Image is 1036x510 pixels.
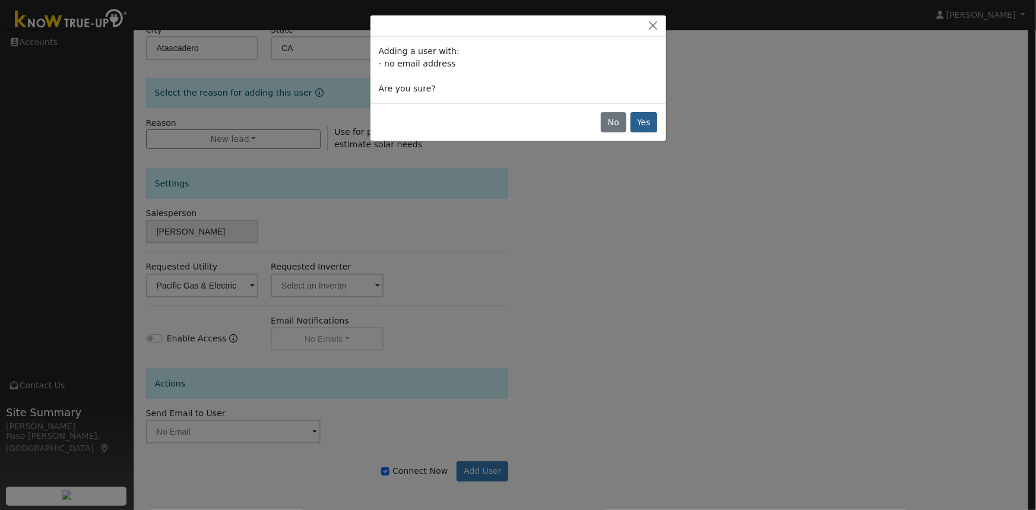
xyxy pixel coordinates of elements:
button: Yes [631,112,658,132]
span: Are you sure? [379,84,436,93]
span: - no email address [379,59,456,68]
button: No [601,112,626,132]
span: Adding a user with: [379,46,460,56]
button: Close [645,20,661,32]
